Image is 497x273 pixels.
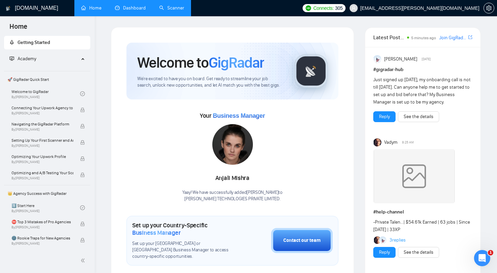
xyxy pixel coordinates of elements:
[389,237,406,244] a: 3replies
[398,111,439,122] button: See the details
[11,242,73,246] span: By [PERSON_NAME]
[9,40,14,45] span: rocket
[80,222,85,226] span: lock
[11,144,73,148] span: By [PERSON_NAME]
[182,173,283,184] div: Anjali Mishra
[404,113,433,120] a: See the details
[483,5,494,11] a: setting
[374,55,382,63] img: Anisuzzaman Khan
[80,257,87,264] span: double-left
[11,169,73,176] span: Optimizing and A/B Testing Your Scanner for Better Results
[373,208,472,216] h1: # help-channel
[11,176,73,180] span: By [PERSON_NAME]
[182,189,283,202] div: Yaay! We have successfully added [PERSON_NAME] to
[11,128,73,132] span: By [PERSON_NAME]
[306,5,311,11] img: upwork-logo.png
[294,54,328,88] img: gigradar-logo.png
[213,112,265,119] span: Business Manager
[474,250,490,266] iframe: Intercom live chat
[11,225,73,229] span: By [PERSON_NAME]
[398,247,439,258] button: See the details
[80,205,85,210] span: check-circle
[137,53,264,72] h1: Welcome to
[11,105,73,111] span: Connecting Your Upwork Agency to GigRadar
[488,250,493,255] span: 1
[351,6,356,10] span: user
[132,222,237,236] h1: Set up your Country-Specific
[115,5,146,11] a: dashboardDashboard
[5,187,90,200] span: 👑 Agency Success with GigRadar
[80,124,85,129] span: lock
[18,40,50,45] span: Getting Started
[335,4,342,12] span: 305
[80,238,85,243] span: lock
[411,36,436,40] span: 5 minutes ago
[11,86,80,101] a: Welcome to GigRadarBy[PERSON_NAME]
[80,173,85,177] span: lock
[80,140,85,145] span: lock
[384,139,398,146] span: Vadym
[9,56,14,61] span: fund-projection-screen
[373,247,396,258] button: Reply
[373,219,470,232] span: - | $54.61k Earned | 63 jobs | Since [DATE] | 33XP
[212,124,253,165] img: 1706121430734-multi-295.jpg
[384,55,417,63] span: [PERSON_NAME]
[159,5,184,11] a: searchScanner
[379,113,390,120] a: Reply
[18,56,36,62] span: Academy
[373,77,471,105] span: Just signed up [DATE], my onboarding call is not till [DATE]. Can anyone help me to get started t...
[11,160,73,164] span: By [PERSON_NAME]
[137,76,283,89] span: We're excited to have you on board. Get ready to streamline your job search, unlock new opportuni...
[374,149,455,203] img: weqQh+iSagEgQAAAABJRU5ErkJggg==
[81,5,101,11] a: homeHome
[11,200,80,215] a: 1️⃣ Start HereBy[PERSON_NAME]
[200,112,265,119] span: Your
[132,241,237,260] span: Set up your [GEOGRAPHIC_DATA] or [GEOGRAPHIC_DATA] Business Manager to access country-specific op...
[4,22,33,36] span: Home
[11,137,73,144] span: Setting Up Your First Scanner and Auto-Bidder
[11,121,73,128] span: Navigating the GigRadar Platform
[379,249,390,256] a: Reply
[11,219,73,225] span: ⛔ Top 3 Mistakes of Pro Agencies
[373,111,396,122] button: Reply
[402,139,414,145] span: 8:25 AM
[11,235,73,242] span: 🌚 Rookie Traps for New Agencies
[373,33,405,42] span: Latest Posts from the GigRadar Community
[80,91,85,96] span: check-circle
[468,35,472,40] span: export
[11,153,73,160] span: Optimizing Your Upwork Profile
[313,4,334,12] span: Connects:
[4,36,90,49] li: Getting Started
[484,5,494,11] span: setting
[80,156,85,161] span: lock
[132,229,181,236] span: Business Manager
[11,111,73,115] span: By [PERSON_NAME]
[374,138,382,146] img: Vadym
[483,3,494,14] button: setting
[182,196,283,202] p: [PERSON_NAME] TECHNOLOGIES PRIVATE LIMITED .
[379,236,387,244] img: Anisuzzaman Khan
[5,73,90,86] span: 🚀 GigRadar Quick Start
[404,249,433,256] a: See the details
[373,66,472,73] h1: # gigradar-hub
[283,237,321,244] div: Contact our team
[271,228,333,253] button: Contact our team
[80,108,85,112] span: lock
[439,34,467,42] a: Join GigRadar Slack Community
[6,3,10,14] img: logo
[422,56,431,62] span: [DATE]
[209,53,264,72] span: GigRadar
[9,56,36,62] span: Academy
[375,219,403,225] a: Private Talen...
[468,34,472,41] a: export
